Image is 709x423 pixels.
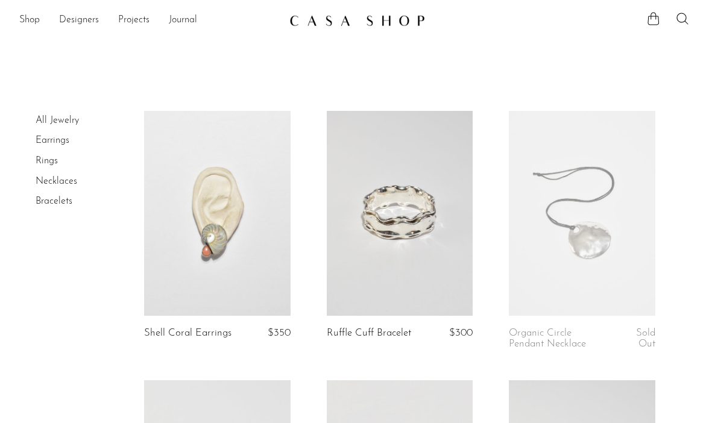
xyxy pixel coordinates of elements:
[19,10,280,31] nav: Desktop navigation
[59,13,99,28] a: Designers
[36,196,72,206] a: Bracelets
[36,116,79,125] a: All Jewelry
[36,177,77,186] a: Necklaces
[144,328,232,339] a: Shell Coral Earrings
[327,328,411,339] a: Ruffle Cuff Bracelet
[268,328,291,338] span: $350
[118,13,150,28] a: Projects
[19,10,280,31] ul: NEW HEADER MENU
[19,13,40,28] a: Shop
[449,328,473,338] span: $300
[509,328,604,350] a: Organic Circle Pendant Necklace
[36,156,58,166] a: Rings
[169,13,197,28] a: Journal
[636,328,655,349] span: Sold Out
[36,136,69,145] a: Earrings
